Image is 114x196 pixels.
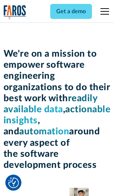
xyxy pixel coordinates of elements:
[19,127,69,136] span: automation
[4,48,111,171] h1: We're on a mission to empower software engineering organizations to do their best work with , , a...
[8,177,19,188] img: Revisit consent button
[4,5,26,20] img: Logo of the analytics and reporting company Faros.
[4,5,26,20] a: home
[50,4,92,19] a: Get a demo
[8,177,19,188] button: Cookie Settings
[96,3,110,20] div: menu
[4,94,98,114] span: readily available data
